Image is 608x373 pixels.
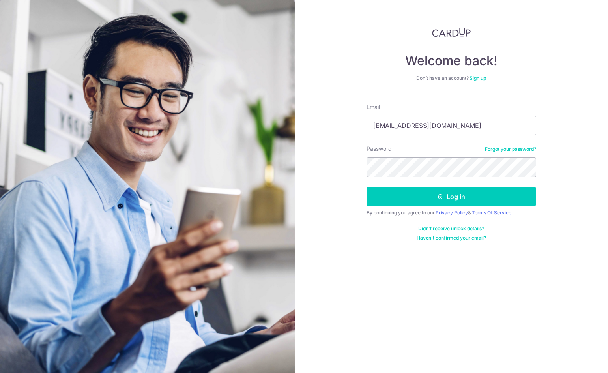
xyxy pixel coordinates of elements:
[418,225,484,232] a: Didn't receive unlock details?
[436,210,468,216] a: Privacy Policy
[367,116,536,135] input: Enter your Email
[367,103,380,111] label: Email
[367,75,536,81] div: Don’t have an account?
[367,145,392,153] label: Password
[417,235,486,241] a: Haven't confirmed your email?
[485,146,536,152] a: Forgot your password?
[432,28,471,37] img: CardUp Logo
[472,210,511,216] a: Terms Of Service
[367,187,536,206] button: Log in
[367,53,536,69] h4: Welcome back!
[470,75,486,81] a: Sign up
[367,210,536,216] div: By continuing you agree to our &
